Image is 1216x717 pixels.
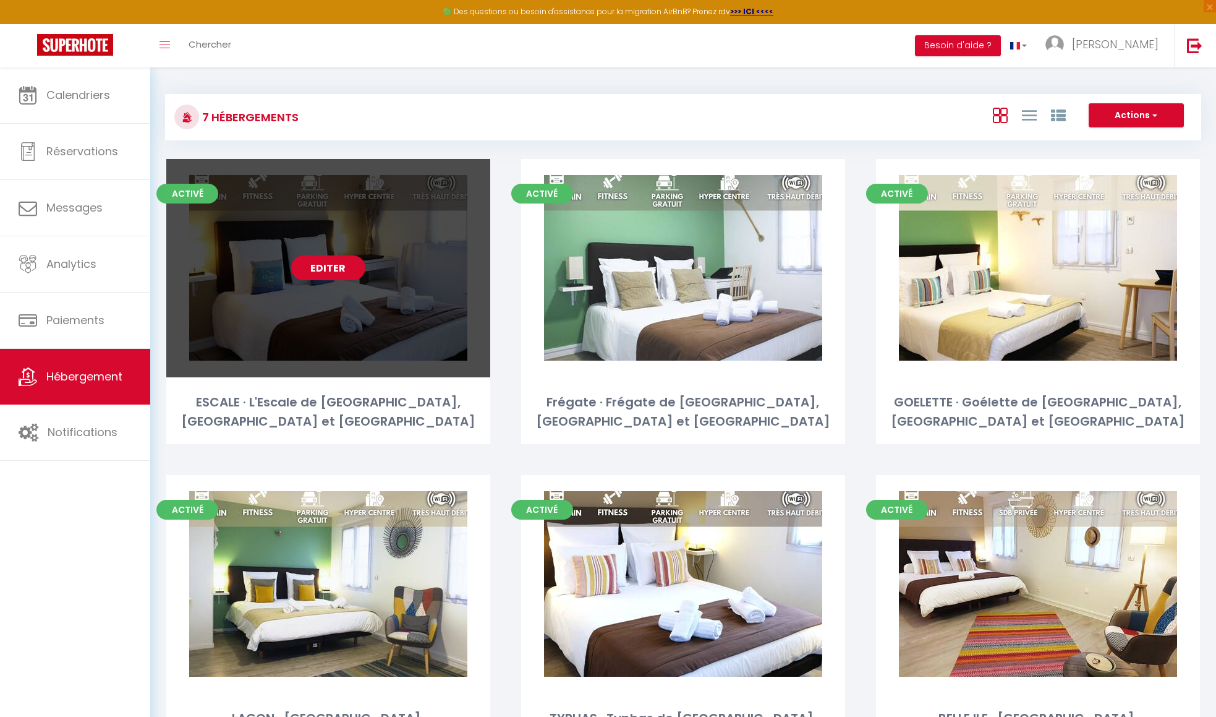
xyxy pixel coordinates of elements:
span: Activé [156,500,218,520]
span: Activé [866,500,928,520]
span: Activé [511,184,573,204]
h3: 7 Hébergements [199,103,299,131]
span: Calendriers [46,87,110,103]
span: Réservations [46,144,118,159]
img: logout [1187,38,1202,53]
div: Frégate · Frégate de [GEOGRAPHIC_DATA], [GEOGRAPHIC_DATA] et [GEOGRAPHIC_DATA] [521,393,845,432]
a: Vue en Box [993,105,1008,125]
span: Hébergement [46,369,122,384]
span: Activé [156,184,218,204]
button: Besoin d'aide ? [915,35,1001,56]
button: Actions [1089,103,1184,128]
span: Notifications [48,424,117,440]
span: Messages [46,200,103,215]
a: >>> ICI <<<< [730,6,773,17]
img: ... [1045,35,1064,54]
span: Activé [866,184,928,204]
a: Editer [291,255,365,280]
span: Paiements [46,312,104,328]
div: ESCALE · L'Escale de [GEOGRAPHIC_DATA], [GEOGRAPHIC_DATA] et [GEOGRAPHIC_DATA] [166,393,490,432]
a: ... [PERSON_NAME] [1036,24,1174,67]
a: Vue par Groupe [1051,105,1066,125]
img: Super Booking [37,34,113,56]
div: GOELETTE · Goélette de [GEOGRAPHIC_DATA], [GEOGRAPHIC_DATA] et [GEOGRAPHIC_DATA] [876,393,1200,432]
span: [PERSON_NAME] [1072,36,1159,52]
span: Analytics [46,256,96,272]
span: Chercher [189,38,231,51]
span: Activé [511,500,573,520]
a: Vue en Liste [1022,105,1037,125]
a: Chercher [179,24,240,67]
